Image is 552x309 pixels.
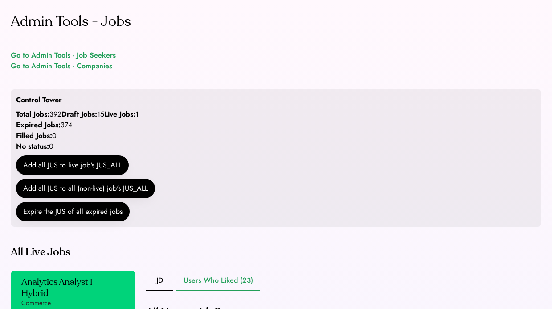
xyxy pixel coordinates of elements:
div: Control Tower [16,95,62,105]
div: Admin Tools - Jobs [11,11,131,32]
strong: Expired Jobs: [16,120,61,130]
button: Add all JUS to all (non-live) job's JUS_ALL [16,179,155,198]
strong: Live Jobs: [104,109,135,119]
strong: Filled Jobs: [16,130,52,141]
div: 392 15 1 374 0 0 [16,109,139,152]
button: Expire the JUS of all expired jobs [16,202,130,221]
div: Commerce [21,299,51,308]
a: Go to Admin Tools - Companies [11,61,112,71]
div: All Live Jobs [11,245,536,259]
button: Add all JUS to live job's JUS_ALL [16,155,129,175]
button: Users Who Liked (23) [176,271,260,291]
strong: Draft Jobs: [61,109,97,119]
a: Go to Admin Tools - Job Seekers [11,50,116,61]
div: Analytics Analyst I - Hybrid [21,276,119,299]
strong: No status: [16,141,49,151]
strong: Total Jobs: [16,109,49,119]
button: JD [146,271,173,291]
